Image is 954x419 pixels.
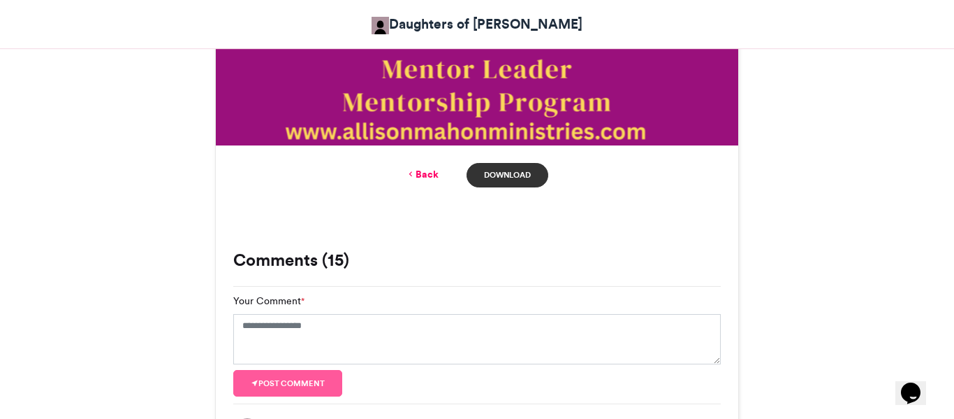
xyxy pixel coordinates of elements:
a: Back [406,167,439,182]
h3: Comments (15) [233,252,721,269]
a: Download [467,163,548,187]
label: Your Comment [233,294,304,308]
iframe: chat widget [895,363,940,405]
button: Post comment [233,370,342,397]
a: Daughters of [PERSON_NAME] [372,14,582,34]
img: Allison Mahon [372,17,389,34]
